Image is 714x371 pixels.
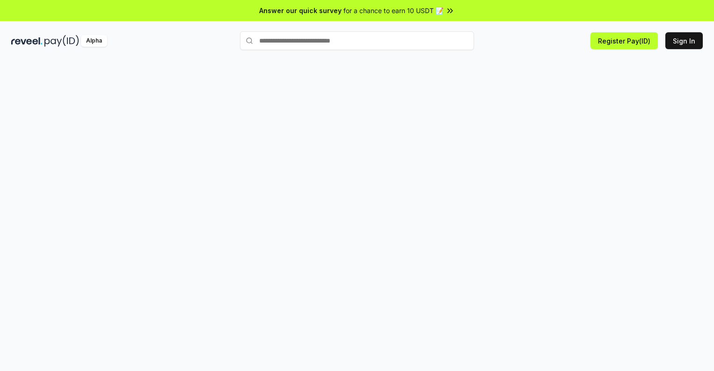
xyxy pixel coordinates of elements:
[81,35,107,47] div: Alpha
[665,32,703,49] button: Sign In
[44,35,79,47] img: pay_id
[343,6,444,15] span: for a chance to earn 10 USDT 📝
[259,6,342,15] span: Answer our quick survey
[11,35,43,47] img: reveel_dark
[590,32,658,49] button: Register Pay(ID)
